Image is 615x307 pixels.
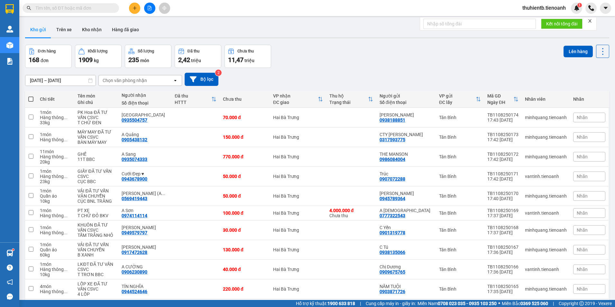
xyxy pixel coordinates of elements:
[40,284,71,289] div: 4 món
[573,97,605,102] div: Nhãn
[487,191,519,196] div: TB1108250170
[223,135,267,140] div: 150.000 đ
[107,22,144,37] button: Hàng đã giao
[223,115,267,120] div: 70.000 đ
[138,49,154,53] div: Số lượng
[40,120,71,125] div: 33 kg
[122,269,147,274] div: 0906230890
[439,93,476,98] div: VP gửi
[487,112,519,117] div: TB1108250174
[78,140,115,145] div: BÀN MÁY MAY
[40,252,71,257] div: 60 kg
[564,46,593,57] button: Lên hàng
[78,242,115,252] div: VẢI ĐÃ TƯ VẤN VÂN CHUYỂN
[588,19,592,23] span: close
[40,110,71,115] div: 1 món
[487,230,519,235] div: 17:37 [DATE]
[12,249,14,251] sup: 1
[577,210,588,216] span: Nhãn
[122,93,168,98] div: Người nhận
[273,135,323,140] div: Hai Bà Trưng
[577,228,588,233] span: Nhãn
[525,247,567,252] div: minhquang.tienoanh
[380,191,433,196] div: Cty Bảo Nhuệ
[439,210,481,216] div: Tân Bình
[78,233,115,238] div: TẤM TRẮNG NHỎ
[162,6,167,10] span: aim
[64,154,68,159] span: ...
[577,267,588,272] span: Nhãn
[360,300,361,307] span: |
[40,154,71,159] div: Hàng thông thường
[380,269,405,274] div: 0909675765
[78,93,115,98] div: Tên món
[25,22,51,37] button: Kho gửi
[144,3,155,14] button: file-add
[380,157,405,162] div: 0986084004
[122,213,147,218] div: 0974114114
[188,49,199,53] div: Đã thu
[125,45,171,68] button: Số lượng235món
[140,58,149,63] span: món
[487,157,519,162] div: 17:42 [DATE]
[484,91,522,108] th: Toggle SortBy
[588,5,594,11] img: phone-icon
[78,157,115,162] div: 11T BBC
[380,117,405,123] div: 0938188851
[40,230,71,235] div: Hàng thông thường
[487,245,519,250] div: TB1108250167
[29,56,39,64] span: 168
[487,152,519,157] div: TB1108250172
[171,91,220,108] th: Toggle SortBy
[487,208,519,213] div: TB1108250169
[147,6,152,10] span: file-add
[439,228,481,233] div: Tân Bình
[577,115,588,120] span: Nhãn
[122,157,147,162] div: 0935074333
[380,250,405,255] div: 0938135066
[273,267,323,272] div: Hai Bà Trưng
[40,267,71,272] div: Hàng thông thường
[122,191,168,196] div: Lê Nguyễn (A Hoàn)
[175,100,211,105] div: HTTT
[78,272,115,277] div: T TRƠN BBC
[380,171,433,176] div: Trúc
[64,230,68,235] span: ...
[546,20,577,27] span: Kết nối tổng đài
[78,56,93,64] span: 1909
[553,300,554,307] span: |
[122,196,147,201] div: 0569419443
[525,286,567,292] div: minhquang.tienoanh
[133,6,137,10] span: plus
[122,264,168,269] div: A CƯỜNG
[40,188,71,193] div: 1 món
[418,300,497,307] span: Miền Nam
[6,26,13,33] img: warehouse-icon
[122,289,147,294] div: 0944524646
[380,100,433,105] div: Số điện thoại
[439,154,481,159] div: Tân Bình
[178,56,190,64] span: 2,42
[273,154,323,159] div: Hai Bà Trưng
[51,22,77,37] button: Trên xe
[380,213,405,218] div: 0777322543
[40,262,71,267] div: 1 món
[439,115,481,120] div: Tân Bình
[215,70,222,76] sup: 2
[6,58,13,65] img: solution-icon
[296,300,355,307] span: Hỗ trợ kỹ thuật:
[577,135,588,140] span: Nhãn
[380,208,433,213] div: A Phúc
[487,250,519,255] div: 17:36 [DATE]
[7,293,13,300] span: message
[273,174,323,179] div: Hai Bà Trưng
[273,247,323,252] div: Hai Bà Trưng
[525,154,567,159] div: minhquang.tienoanh
[517,4,571,12] span: thuhientb.tienoanh
[525,193,567,199] div: minhquang.tienoanh
[525,228,567,233] div: minhquang.tienoanh
[35,5,111,12] input: Tìm tên, số ĐT hoặc mã đơn
[223,210,267,216] div: 100.000 đ
[38,49,56,53] div: Đơn hàng
[487,264,519,269] div: TB1108250166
